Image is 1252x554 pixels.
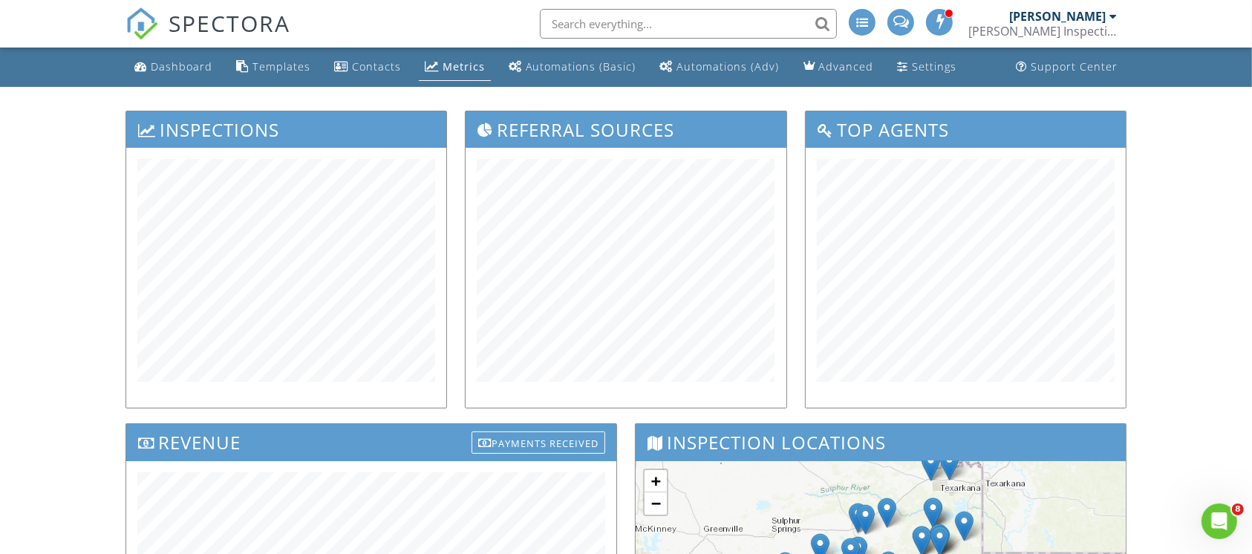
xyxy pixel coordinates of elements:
a: Support Center [1010,53,1124,81]
a: Zoom in [645,470,667,492]
iframe: Intercom live chat [1202,504,1237,539]
a: Settings [892,53,963,81]
div: Templates [252,59,310,74]
a: Advanced [798,53,880,81]
span: 8 [1232,504,1244,515]
a: Dashboard [128,53,218,81]
h3: Revenue [126,424,616,460]
h3: Top Agents [806,111,1127,148]
div: Palmer Inspections [968,24,1117,39]
div: Automations (Adv) [677,59,780,74]
div: Dashboard [151,59,212,74]
a: SPECTORA [125,20,290,51]
a: Contacts [328,53,407,81]
a: Zoom out [645,492,667,515]
div: [PERSON_NAME] [1009,9,1106,24]
a: Automations (Basic) [503,53,642,81]
a: Templates [230,53,316,81]
a: Automations (Advanced) [654,53,786,81]
span: SPECTORA [169,7,290,39]
a: Payments Received [472,428,605,452]
img: The Best Home Inspection Software - Spectora [125,7,158,40]
div: Advanced [819,59,874,74]
div: Contacts [352,59,401,74]
div: Metrics [443,59,485,74]
h3: Referral Sources [466,111,786,148]
div: Automations (Basic) [526,59,636,74]
a: Metrics [419,53,491,81]
h3: Inspection Locations [636,424,1126,460]
h3: Inspections [126,111,447,148]
div: Support Center [1031,59,1118,74]
div: Settings [913,59,957,74]
input: Search everything... [540,9,837,39]
div: Payments Received [472,431,605,454]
